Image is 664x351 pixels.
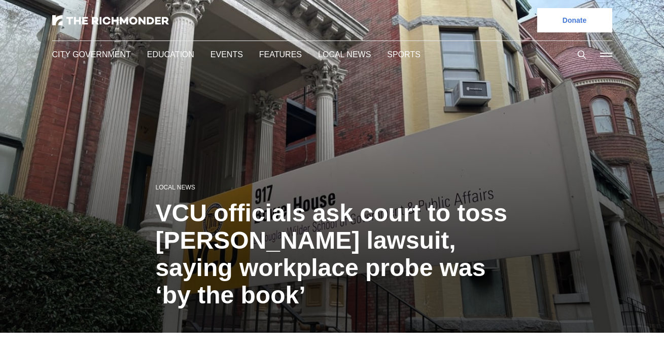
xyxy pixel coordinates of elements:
a: Sports [376,49,407,60]
a: Local News [310,49,360,60]
a: Events [208,49,238,60]
a: Donate [537,8,612,32]
h1: VCU officials ask court to toss [PERSON_NAME] lawsuit, saying workplace probe was ‘by the book’ [156,200,509,309]
img: The Richmonder [52,15,169,25]
a: Features [254,49,294,60]
a: Local News [156,183,193,191]
a: Education [145,49,192,60]
button: Search this site [574,47,589,62]
a: City Government [52,49,128,60]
